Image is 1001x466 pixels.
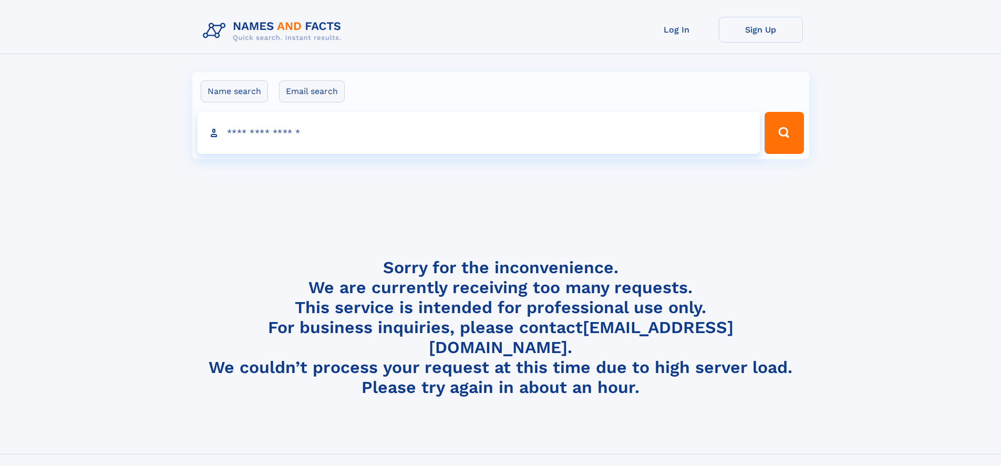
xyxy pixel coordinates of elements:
[635,17,719,43] a: Log In
[199,17,350,45] img: Logo Names and Facts
[719,17,803,43] a: Sign Up
[201,80,268,102] label: Name search
[765,112,803,154] button: Search Button
[429,317,734,357] a: [EMAIL_ADDRESS][DOMAIN_NAME]
[199,257,803,398] h4: Sorry for the inconvenience. We are currently receiving too many requests. This service is intend...
[279,80,345,102] label: Email search
[198,112,760,154] input: search input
